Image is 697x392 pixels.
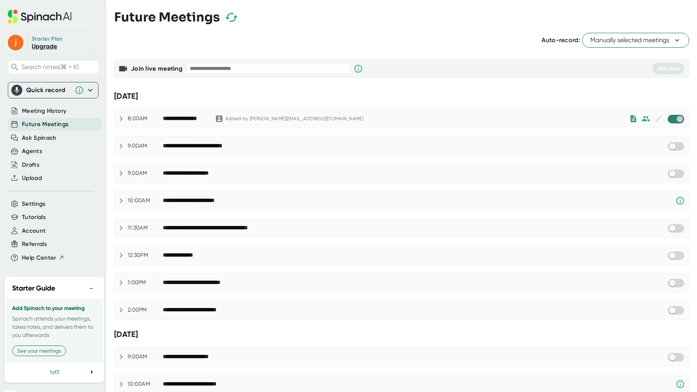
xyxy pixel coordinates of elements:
button: Referrals [22,240,47,249]
div: [DATE] [114,330,689,339]
span: Join now [657,65,679,72]
button: Ask Spinach [22,134,57,143]
button: Join now [652,63,684,74]
span: Manually selected meetings [590,36,681,45]
div: 8:00AM [128,115,163,122]
div: 9:00AM [128,170,163,177]
div: [DATE] [114,91,689,101]
div: 1:00PM [128,279,163,286]
button: Drafts [22,160,39,169]
button: See your meetings [12,346,66,356]
div: Quick record [11,82,95,98]
a: Upgrade [32,43,57,50]
div: Starter Plan [32,36,63,43]
button: Manually selected meetings [582,33,689,48]
div: 12:30PM [128,252,163,259]
h2: Starter Guide [12,283,55,294]
div: 9:00AM [128,143,163,150]
button: Meeting History [22,107,66,116]
h3: Add Spinach to your meeting [12,305,97,312]
span: Auto-record: [542,36,580,44]
div: 10:00AM [128,197,163,204]
button: Account [22,226,46,235]
h3: Future Meetings [114,10,220,25]
div: Quick record [26,86,71,94]
svg: Spinach requires a video conference link. [676,196,685,205]
b: Join live meeting [131,65,182,72]
button: Upload [22,174,42,183]
button: − [86,283,97,294]
button: Agents [22,147,42,156]
div: 11:30AM [128,225,163,232]
button: Tutorials [22,213,46,222]
span: Help Center [22,253,56,262]
span: Search notes (⌘ + K) [21,63,97,71]
button: Help Center [22,253,64,262]
div: 9:00AM [128,353,163,360]
div: 2:00PM [128,306,163,314]
span: 1 of 3 [50,369,59,375]
div: 10:00AM [128,381,163,388]
button: Settings [22,200,46,208]
div: 8:00AM**** **** **** **Added by [PERSON_NAME][EMAIL_ADDRESS][DOMAIN_NAME] [114,109,689,128]
div: Added by [PERSON_NAME][EMAIL_ADDRESS][DOMAIN_NAME] [225,116,363,122]
svg: Spinach requires a video conference link. [676,380,685,389]
p: Spinach attends your meetings, takes notes, and delivers them to you afterwards [12,315,97,339]
button: Future Meetings [22,120,68,129]
span: j [8,35,23,50]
